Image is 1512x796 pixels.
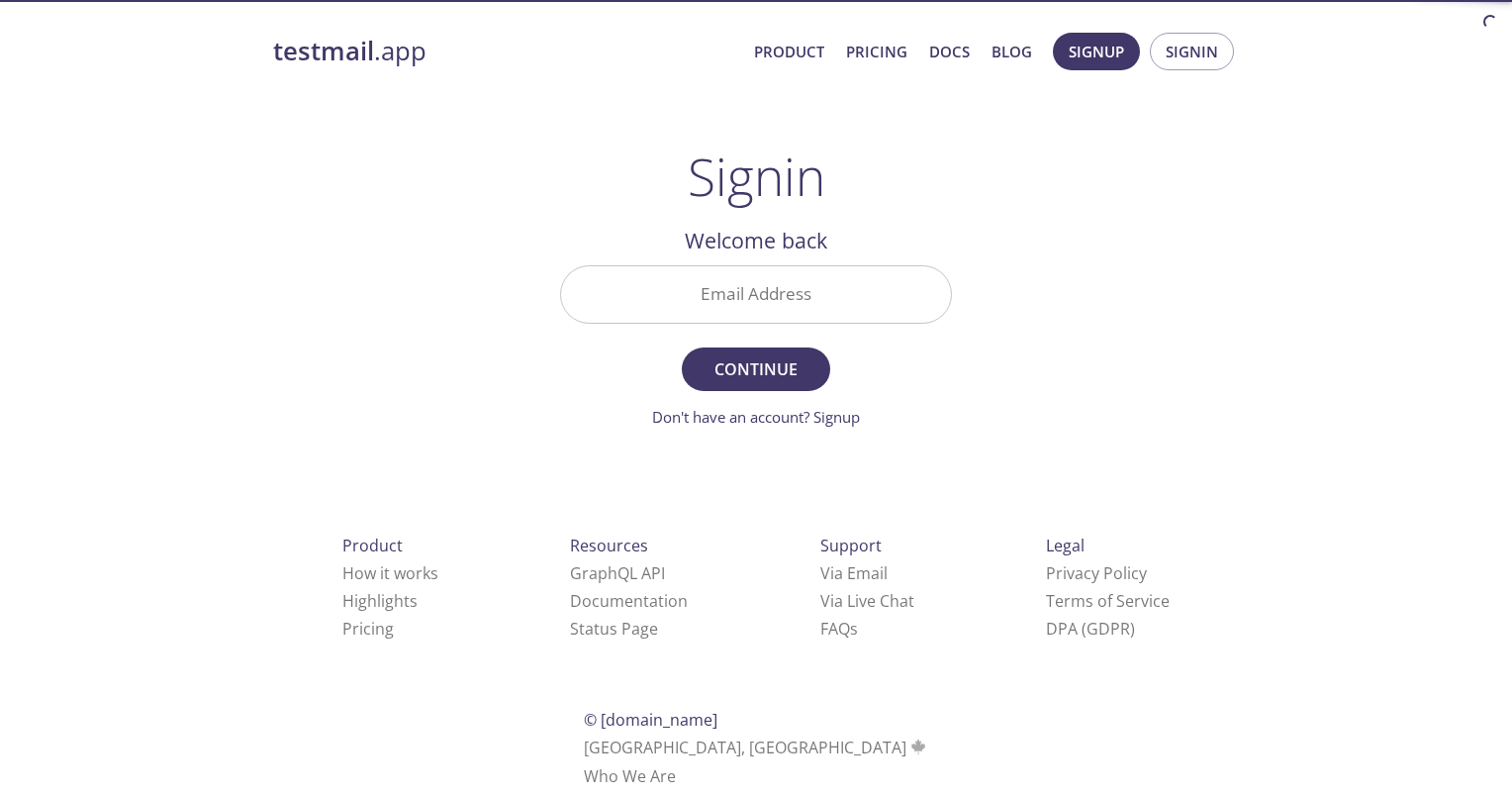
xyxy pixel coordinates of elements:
[992,39,1032,64] a: Blog
[584,765,676,787] a: Who We Are
[754,39,824,64] a: Product
[1069,39,1124,64] span: Signup
[273,34,374,68] strong: testmail
[820,618,858,640] a: FAQ
[570,562,665,584] a: GraphQL API
[570,590,688,612] a: Documentation
[682,348,830,391] button: Continue
[560,224,952,257] h2: Welcome back
[1166,39,1218,64] span: Signin
[342,562,438,584] a: How it works
[1046,562,1147,584] a: Privacy Policy
[273,35,738,68] a: testmail.app
[820,562,888,584] a: Via Email
[688,147,825,206] h1: Signin
[342,618,394,640] a: Pricing
[570,618,658,640] a: Status Page
[820,590,914,612] a: Via Live Chat
[1150,33,1234,70] button: Signin
[342,535,403,556] span: Product
[584,737,929,758] span: [GEOGRAPHIC_DATA], [GEOGRAPHIC_DATA]
[342,590,418,612] a: Highlights
[929,39,970,64] a: Docs
[850,618,858,640] span: s
[570,535,648,556] span: Resources
[584,709,717,731] span: © [DOMAIN_NAME]
[1053,33,1140,70] button: Signup
[1046,535,1085,556] span: Legal
[652,407,860,427] a: Don't have an account? Signup
[846,39,907,64] a: Pricing
[1046,618,1135,640] a: DPA (GDPR)
[704,355,808,383] span: Continue
[1046,590,1170,612] a: Terms of Service
[820,535,882,556] span: Support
